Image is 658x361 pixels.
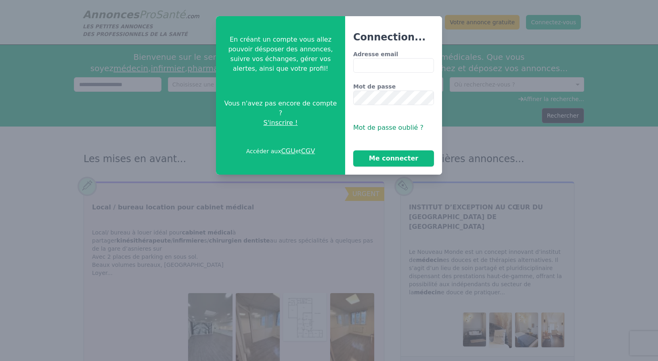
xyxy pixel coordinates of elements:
[353,82,434,91] label: Mot de passe
[222,99,339,118] span: Vous n'avez pas encore de compte ?
[264,118,298,128] span: S'inscrire !
[353,150,434,167] button: Me connecter
[353,31,434,44] h3: Connection...
[281,147,295,155] a: CGU
[353,124,423,131] span: Mot de passe oublié ?
[222,35,339,74] p: En créant un compte vous allez pouvoir désposer des annonces, suivre vos échanges, gérer vos aler...
[246,146,315,156] p: Accéder aux et
[353,50,434,58] label: Adresse email
[301,147,315,155] a: CGV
